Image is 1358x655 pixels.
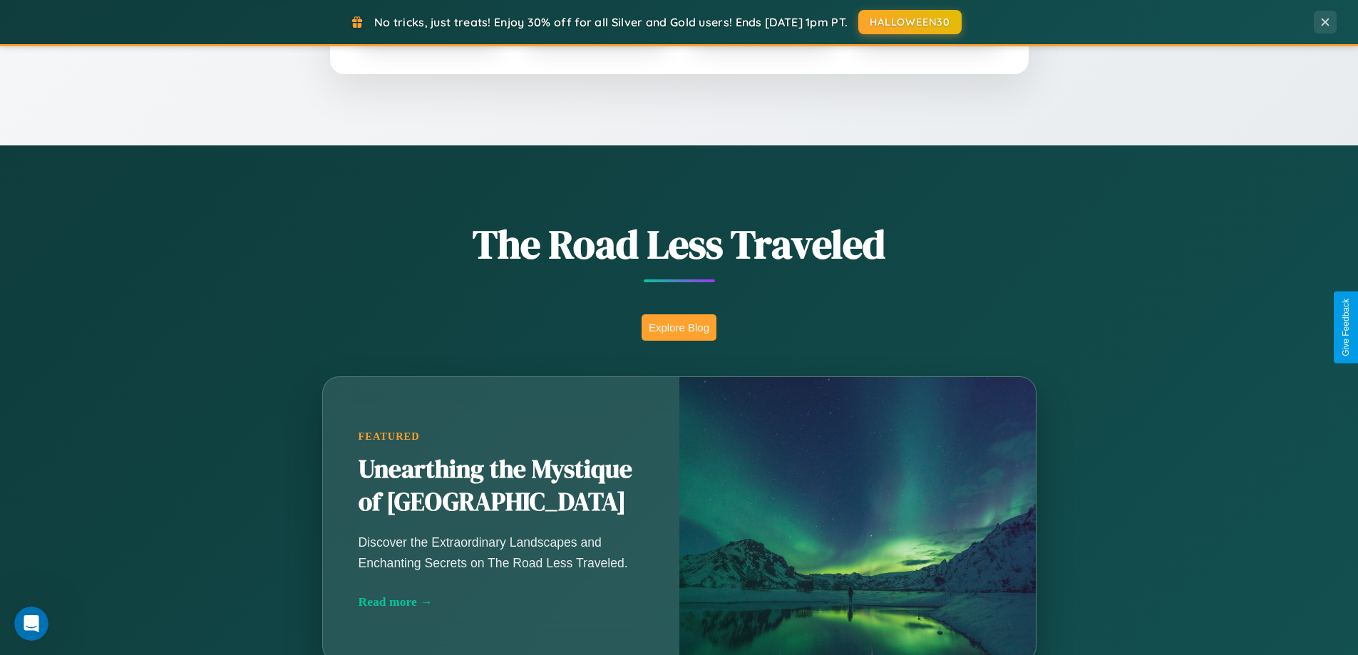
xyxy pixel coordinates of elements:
span: No tricks, just treats! Enjoy 30% off for all Silver and Gold users! Ends [DATE] 1pm PT. [374,15,848,29]
div: Featured [359,430,644,443]
div: Read more → [359,594,644,609]
button: HALLOWEEN30 [858,10,962,34]
h2: Unearthing the Mystique of [GEOGRAPHIC_DATA] [359,453,644,519]
h1: The Road Less Traveled [252,217,1107,272]
button: Explore Blog [642,314,716,341]
iframe: Intercom live chat [14,607,48,641]
p: Discover the Extraordinary Landscapes and Enchanting Secrets on The Road Less Traveled. [359,532,644,572]
div: Give Feedback [1341,299,1351,356]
